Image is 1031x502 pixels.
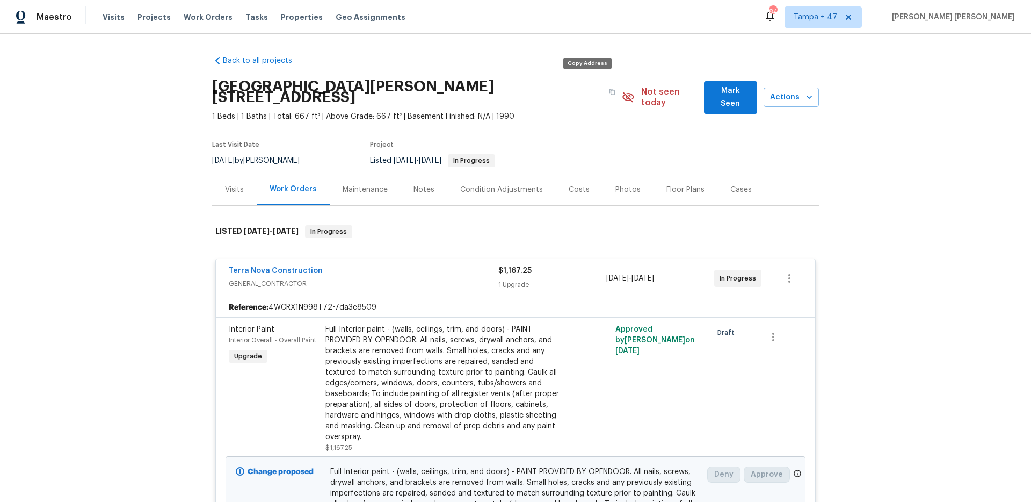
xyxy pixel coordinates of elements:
span: Last Visit Date [212,141,259,148]
span: Draft [717,327,739,338]
span: [DATE] [606,275,629,282]
span: Mark Seen [713,84,749,111]
button: Actions [764,88,819,107]
span: [DATE] [631,275,654,282]
a: Terra Nova Construction [229,267,323,275]
span: Project [370,141,394,148]
div: Cases [730,184,752,195]
span: Visits [103,12,125,23]
span: Actions [772,91,810,104]
h2: [GEOGRAPHIC_DATA][PERSON_NAME][STREET_ADDRESS] [212,81,602,103]
b: Reference: [229,302,268,313]
div: 1 Upgrade [498,279,606,290]
span: - [394,157,441,164]
div: Maintenance [343,184,388,195]
span: In Progress [306,226,351,237]
span: Only a market manager or an area construction manager can approve [793,469,802,481]
span: [DATE] [394,157,416,164]
div: Floor Plans [666,184,705,195]
span: Properties [281,12,323,23]
span: Listed [370,157,495,164]
span: In Progress [720,273,760,284]
span: Tasks [245,13,268,21]
span: $1,167.25 [498,267,532,275]
h6: LISTED [215,225,299,238]
span: Maestro [37,12,72,23]
span: [DATE] [273,227,299,235]
span: Geo Assignments [336,12,405,23]
span: - [606,273,654,284]
span: Upgrade [230,351,266,362]
div: LISTED [DATE]-[DATE]In Progress [212,214,819,249]
div: Visits [225,184,244,195]
span: Work Orders [184,12,233,23]
button: Mark Seen [704,81,757,114]
div: 847 [769,6,776,17]
span: [DATE] [244,227,270,235]
span: Approved by [PERSON_NAME] on [615,326,695,355]
button: Approve [744,467,790,483]
span: Interior Overall - Overall Paint [229,337,316,343]
span: GENERAL_CONTRACTOR [229,278,498,289]
span: Not seen today [641,87,698,108]
div: Photos [615,184,641,195]
span: - [244,227,299,235]
span: Interior Paint [229,326,274,333]
div: 4WCRX1N998T72-7da3e8509 [216,298,815,317]
span: [DATE] [615,347,640,355]
span: [DATE] [419,157,441,164]
span: Projects [137,12,171,23]
span: Tampa + 47 [794,12,837,23]
button: Deny [707,467,740,483]
div: Condition Adjustments [460,184,543,195]
span: 1 Beds | 1 Baths | Total: 667 ft² | Above Grade: 667 ft² | Basement Finished: N/A | 1990 [212,111,622,122]
span: In Progress [449,157,494,164]
div: by [PERSON_NAME] [212,154,313,167]
b: Change proposed [248,468,314,476]
span: [DATE] [212,157,235,164]
div: Work Orders [270,184,317,195]
span: $1,167.25 [325,444,352,451]
div: Full Interior paint - (walls, ceilings, trim, and doors) - PAINT PROVIDED BY OPENDOOR. All nails,... [325,324,561,442]
span: [PERSON_NAME] [PERSON_NAME] [888,12,1015,23]
div: Costs [569,184,590,195]
a: Back to all projects [212,55,315,66]
div: Notes [413,184,434,195]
